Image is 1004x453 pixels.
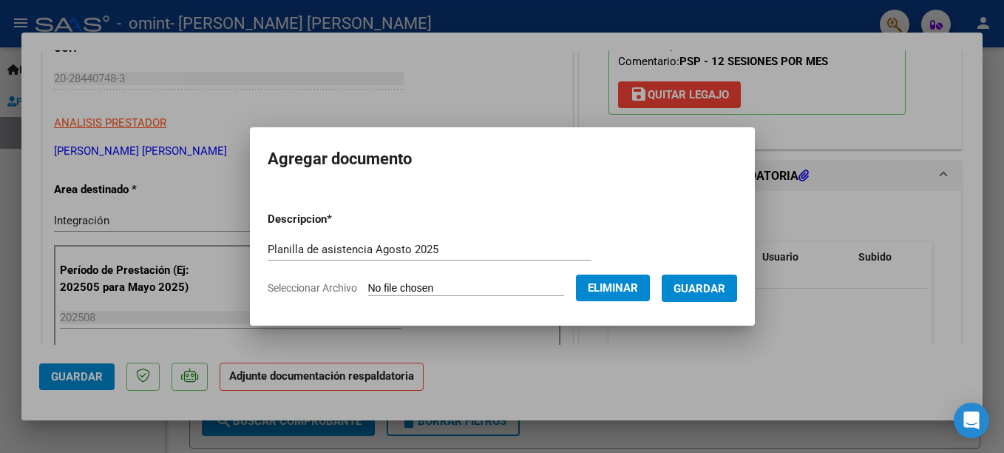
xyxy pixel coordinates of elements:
span: Seleccionar Archivo [268,282,357,294]
p: Descripcion [268,211,409,228]
span: Guardar [674,282,725,295]
button: Guardar [662,275,737,302]
span: Eliminar [588,281,638,295]
h2: Agregar documento [268,145,737,173]
button: Eliminar [576,275,650,301]
div: Open Intercom Messenger [954,403,989,438]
